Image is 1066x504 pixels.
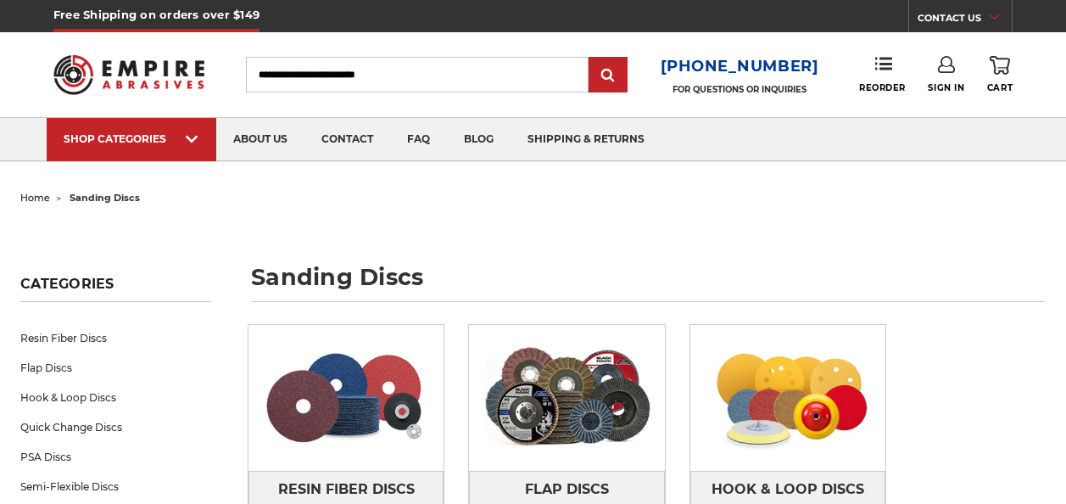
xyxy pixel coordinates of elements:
span: Reorder [859,82,906,93]
a: faq [390,118,447,161]
img: Hook & Loop Discs [690,329,885,466]
a: shipping & returns [511,118,661,161]
img: Resin Fiber Discs [248,329,444,466]
span: Hook & Loop Discs [712,475,864,504]
a: PSA Discs [20,442,211,472]
a: [PHONE_NUMBER] [661,54,819,79]
a: Quick Change Discs [20,412,211,442]
a: about us [216,118,304,161]
h1: sanding discs [251,266,1046,302]
span: sanding discs [70,192,140,204]
a: Reorder [859,56,906,92]
img: Flap Discs [469,329,664,466]
span: Sign In [928,82,964,93]
span: Resin Fiber Discs [278,475,415,504]
a: Hook & Loop Discs [20,383,211,412]
a: Semi-Flexible Discs [20,472,211,501]
p: FOR QUESTIONS OR INQUIRIES [661,84,819,95]
input: Submit [591,59,625,92]
a: contact [304,118,390,161]
a: Cart [987,56,1013,93]
a: blog [447,118,511,161]
img: Empire Abrasives [53,45,204,104]
a: CONTACT US [918,8,1012,32]
span: Flap Discs [525,475,609,504]
a: Flap Discs [20,353,211,383]
div: SHOP CATEGORIES [64,132,199,145]
a: home [20,192,50,204]
h5: Categories [20,276,211,302]
span: Cart [987,82,1013,93]
a: Resin Fiber Discs [20,323,211,353]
